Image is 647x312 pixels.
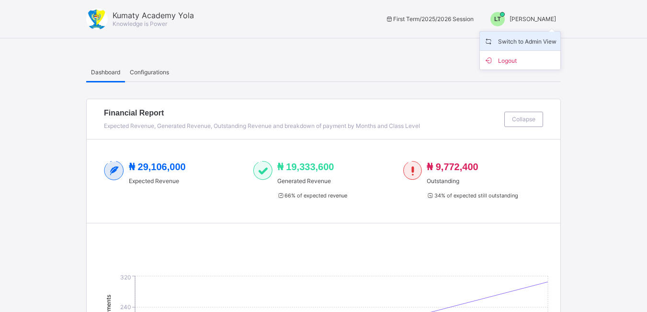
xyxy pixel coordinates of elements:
img: outstanding-1.146d663e52f09953f639664a84e30106.svg [403,161,422,180]
span: Dashboard [91,69,120,76]
span: Switch to Admin View [484,35,556,46]
tspan: 240 [120,303,131,311]
span: Knowledge is Power [113,20,167,27]
li: dropdown-list-item-name-0 [480,32,560,51]
span: Financial Report [104,109,499,117]
span: LT [494,16,501,23]
span: Configurations [130,69,169,76]
span: Expected Revenue [129,177,186,185]
span: ₦ 19,333,600 [277,162,334,172]
span: Logout [484,55,556,66]
span: Generated Revenue [277,177,347,185]
span: [PERSON_NAME] [510,15,556,23]
span: 66 % of expected revenue [277,192,347,199]
img: paid-1.3eb1404cbcb1d3b736510a26bbfa3ccb.svg [253,161,272,180]
img: expected-2.4343d3e9d0c965b919479240f3db56ac.svg [104,161,124,180]
span: ₦ 29,106,000 [129,162,186,172]
span: Kumaty Academy Yola [113,11,194,20]
span: Outstanding [427,177,518,185]
li: dropdown-list-item-buttom-1 [480,51,560,69]
span: Collapse [512,116,535,123]
span: ₦ 9,772,400 [427,162,478,172]
tspan: 320 [120,274,131,281]
span: 34 % of expected still outstanding [427,192,518,199]
span: session/term information [385,15,474,23]
span: Expected Revenue, Generated Revenue, Outstanding Revenue and breakdown of payment by Months and C... [104,122,420,129]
